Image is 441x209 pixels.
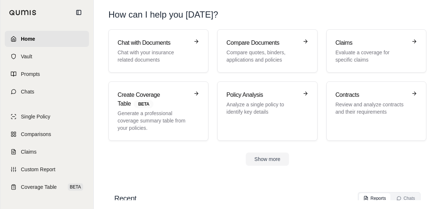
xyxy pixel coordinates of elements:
span: Prompts [21,70,40,78]
span: Home [21,35,35,43]
p: Evaluate a coverage for specific claims [336,49,407,63]
a: Vault [5,48,89,65]
a: Home [5,31,89,47]
span: Single Policy [21,113,50,120]
p: Analyze a single policy to identify key details [226,101,298,115]
a: ClaimsEvaluate a coverage for specific claims [326,29,426,73]
a: Single Policy [5,109,89,125]
a: Chats [5,84,89,100]
span: Chats [21,88,34,95]
h1: How can I help you [DATE]? [108,9,426,21]
div: Chats [396,195,415,201]
a: Claims [5,144,89,160]
h3: Create Coverage Table [118,91,189,108]
span: BETA [134,100,153,108]
span: Claims [21,148,37,155]
p: Compare quotes, binders, applications and policies [226,49,298,63]
p: Generate a professional coverage summary table from your policies. [118,110,189,132]
p: Chat with your insurance related documents [118,49,189,63]
span: Coverage Table [21,183,57,191]
span: Custom Report [21,166,55,173]
span: Vault [21,53,32,60]
a: Compare DocumentsCompare quotes, binders, applications and policies [217,29,317,73]
span: BETA [68,183,83,191]
span: Comparisons [21,131,51,138]
button: Chats [392,193,419,203]
p: Review and analyze contracts and their requirements [336,101,407,115]
h3: Compare Documents [226,38,298,47]
h2: Recent [114,193,136,203]
h3: Contracts [336,91,407,99]
a: Custom Report [5,161,89,177]
button: Collapse sidebar [73,7,85,18]
a: Create Coverage TableBETAGenerate a professional coverage summary table from your policies. [108,81,208,141]
button: Show more [246,153,289,166]
a: Comparisons [5,126,89,142]
h3: Chat with Documents [118,38,189,47]
h3: Policy Analysis [226,91,298,99]
h3: Claims [336,38,407,47]
a: Coverage TableBETA [5,179,89,195]
a: Chat with DocumentsChat with your insurance related documents [108,29,208,73]
a: Prompts [5,66,89,82]
div: Reports [363,195,386,201]
button: Reports [359,193,390,203]
img: Qumis Logo [9,10,37,15]
a: ContractsReview and analyze contracts and their requirements [326,81,426,141]
a: Policy AnalysisAnalyze a single policy to identify key details [217,81,317,141]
